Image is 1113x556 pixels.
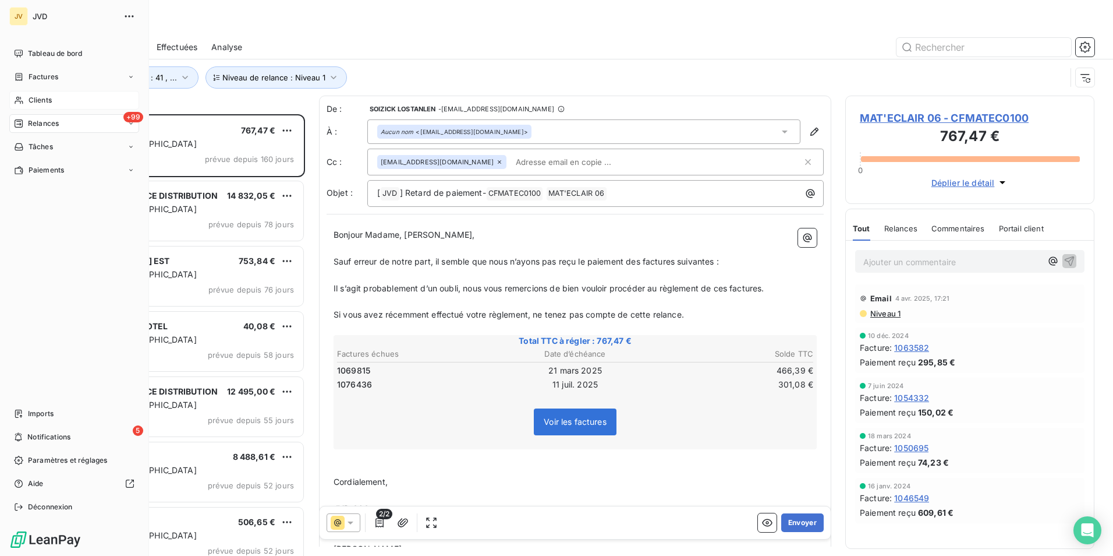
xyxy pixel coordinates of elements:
[29,142,53,152] span: Tâches
[868,382,904,389] span: 7 juin 2024
[370,105,436,112] span: SOIZICK LOSTANLEN
[381,128,528,136] div: <[EMAIL_ADDRESS][DOMAIN_NAME]>
[28,478,44,489] span: Aide
[208,546,294,555] span: prévue depuis 52 jours
[82,386,218,396] span: SONEPAR FRANCE DISTRIBUTION
[29,72,58,82] span: Factures
[655,364,814,377] td: 466,39 €
[208,350,294,360] span: prévue depuis 58 jours
[894,492,929,504] span: 1046549
[222,73,325,82] span: Niveau de relance : Niveau 1
[208,220,294,229] span: prévue depuis 78 jours
[205,66,347,89] button: Niveau de relance : Niveau 1
[860,392,892,404] span: Facture :
[858,166,863,175] span: 0
[227,191,275,200] span: 14 832,05 €
[9,474,139,493] a: Aide
[239,256,275,266] span: 753,84 €
[337,365,370,376] span: 1069815
[334,544,402,554] span: [PERSON_NAME]
[918,456,949,469] span: 74,23 €
[133,425,143,436] span: 5
[860,110,1080,126] span: MAT'ECLAIR 06 - CFMATEC0100
[29,165,64,175] span: Paiements
[895,295,950,302] span: 4 avr. 2025, 17:21
[28,48,82,59] span: Tableau de bord
[208,481,294,490] span: prévue depuis 52 jours
[869,309,901,318] span: Niveau 1
[381,128,413,136] em: Aucun nom
[238,517,275,527] span: 506,65 €
[496,364,654,377] td: 21 mars 2025
[381,159,494,166] span: [EMAIL_ADDRESS][DOMAIN_NAME]
[894,392,929,404] span: 1054332
[123,112,143,122] span: +99
[28,409,54,419] span: Imports
[33,12,116,21] span: JVD
[860,456,916,469] span: Paiement reçu
[860,342,892,354] span: Facture :
[56,114,305,556] div: grid
[928,176,1012,189] button: Déplier le détail
[211,41,242,53] span: Analyse
[868,332,909,339] span: 10 déc. 2024
[334,256,719,266] span: Sauf erreur de notre part, il semble que nous n’ayons pas reçu le paiement des factures suivantes :
[227,386,275,396] span: 12 495,00 €
[781,513,824,532] button: Envoyer
[327,156,367,168] label: Cc :
[377,188,380,198] span: [
[438,105,554,112] span: - [EMAIL_ADDRESS][DOMAIN_NAME]
[400,188,486,198] span: ] Retard de paiement-
[243,321,275,331] span: 40,08 €
[28,455,107,466] span: Paramètres et réglages
[334,477,388,487] span: Cordialement,
[9,7,28,26] div: JV
[28,502,73,512] span: Déconnexion
[931,177,995,189] span: Déplier le détail
[894,442,928,454] span: 1050695
[496,378,654,391] td: 11 juil. 2025
[335,335,815,347] span: Total TTC à régler : 767,47 €
[29,95,52,105] span: Clients
[860,406,916,418] span: Paiement reçu
[28,118,59,129] span: Relances
[860,492,892,504] span: Facture :
[327,188,353,198] span: Objet :
[860,356,916,368] span: Paiement reçu
[860,442,892,454] span: Facture :
[853,224,870,233] span: Tout
[894,342,929,354] span: 1063582
[337,379,372,390] span: 1076436
[205,154,294,164] span: prévue depuis 160 jours
[860,506,916,519] span: Paiement reçu
[487,187,543,200] span: CFMATEC0100
[327,103,367,115] span: De :
[9,530,81,549] img: Logo LeanPay
[884,224,917,233] span: Relances
[511,153,646,171] input: Adresse email en copie ...
[327,126,367,138] label: À :
[544,417,607,427] span: Voir les factures
[1073,516,1101,544] div: Open Intercom Messenger
[381,187,399,200] span: JVD
[27,432,70,442] span: Notifications
[918,406,954,418] span: 150,02 €
[334,309,684,319] span: Si vous avez récemment effectué votre règlement, ne tenez pas compte de cette relance.
[496,348,654,360] th: Date d’échéance
[157,41,198,53] span: Effectuées
[334,530,425,540] span: Service Relation Clients
[999,224,1044,233] span: Portail client
[870,294,892,303] span: Email
[931,224,985,233] span: Commentaires
[918,506,954,519] span: 609,61 €
[208,285,294,294] span: prévue depuis 76 jours
[334,230,475,240] span: Bonjour Madame, [PERSON_NAME],
[868,483,910,490] span: 16 janv. 2024
[860,126,1080,149] h3: 767,47 €
[918,356,955,368] span: 295,85 €
[241,125,275,135] span: 767,47 €
[336,348,495,360] th: Factures échues
[547,187,607,200] span: MAT'ECLAIR 06
[655,378,814,391] td: 301,08 €
[655,348,814,360] th: Solde TTC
